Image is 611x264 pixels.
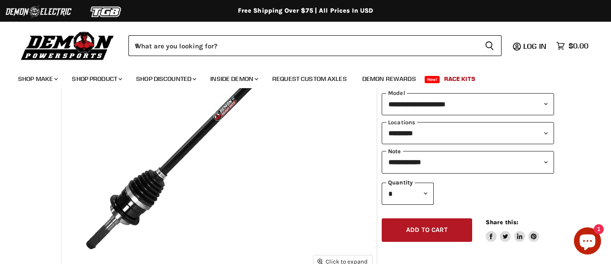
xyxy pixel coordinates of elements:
[519,42,552,50] a: Log in
[382,218,472,242] button: Add to cart
[437,70,482,88] a: Race Kits
[571,227,604,257] inbox-online-store-chat: Shopify online store chat
[523,42,546,51] span: Log in
[552,39,593,52] a: $0.00
[65,70,128,88] a: Shop Product
[425,76,440,83] span: New!
[382,93,554,115] select: modal-name
[11,70,63,88] a: Shop Make
[478,35,502,56] button: Search
[486,219,518,226] span: Share this:
[18,29,117,61] img: Demon Powersports
[382,122,554,144] select: keys
[72,3,140,20] img: TGB Logo 2
[204,70,264,88] a: Inside Demon
[265,70,354,88] a: Request Custom Axles
[406,226,448,234] span: Add to cart
[129,70,202,88] a: Shop Discounted
[355,70,423,88] a: Demon Rewards
[382,151,554,173] select: keys
[568,42,588,50] span: $0.00
[11,66,586,88] ul: Main menu
[5,3,72,20] img: Demon Electric Logo 2
[128,35,478,56] input: When autocomplete results are available use up and down arrows to review and enter to select
[486,218,540,242] aside: Share this:
[128,35,502,56] form: Product
[382,183,434,205] select: Quantity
